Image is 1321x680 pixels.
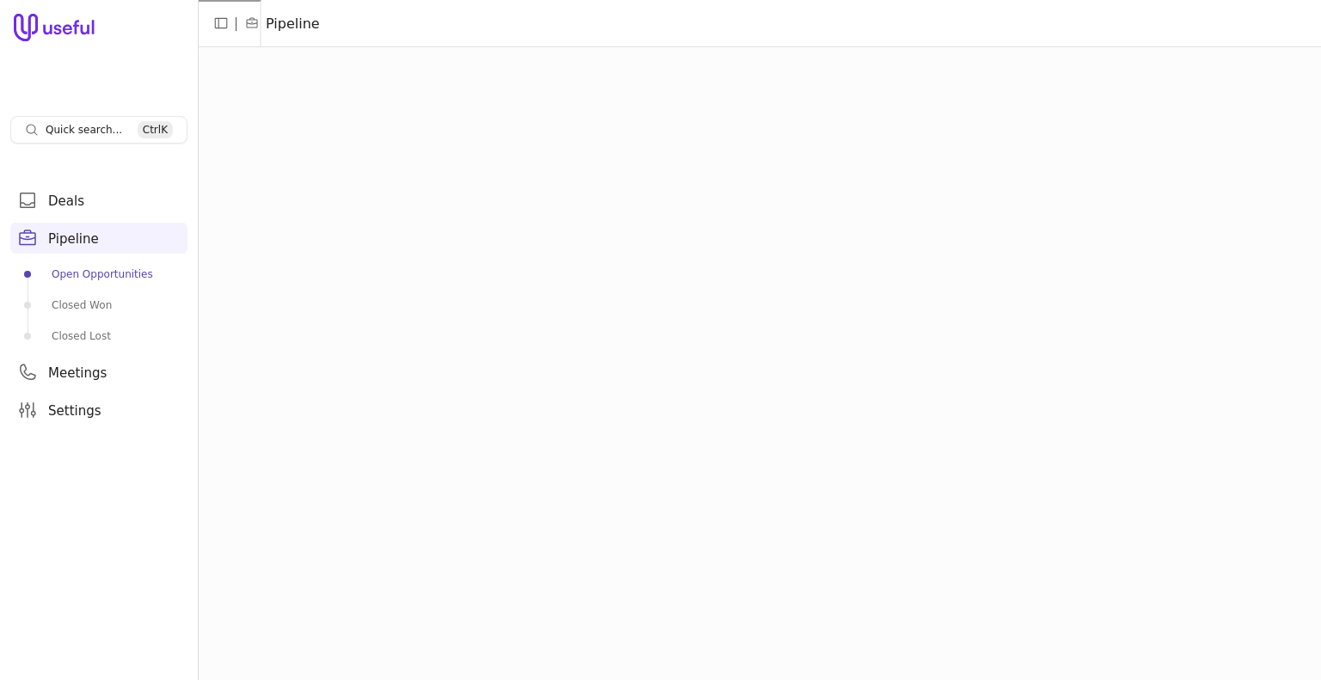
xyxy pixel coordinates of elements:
span: | [234,13,238,34]
span: Settings [48,404,100,417]
button: Collapse sidebar [208,10,234,36]
span: Quick search... [46,123,120,137]
span: Meetings [48,366,107,379]
a: Open Opportunities [10,260,187,288]
a: Meetings [10,357,187,388]
span: Pipeline [48,232,97,245]
span: Deals [48,194,83,207]
a: Closed Lost [10,322,187,350]
a: Settings [10,395,187,426]
a: Closed Won [10,291,187,319]
li: Pipeline [245,13,318,34]
a: Deals [10,185,187,216]
kbd: Ctrl K [138,121,173,138]
div: Pipeline submenu [10,260,187,350]
a: Pipeline [10,223,187,254]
